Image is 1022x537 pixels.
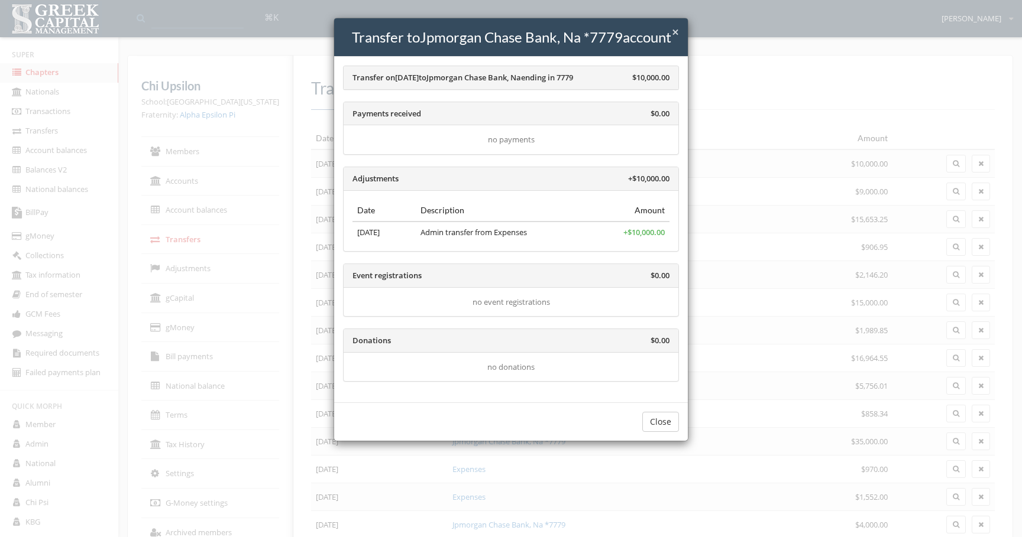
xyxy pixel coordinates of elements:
span: [DATE] [357,227,380,237]
div: no payments [352,134,670,145]
span: $0.00 [651,108,670,119]
div: Adjustments [344,167,678,191]
th: Amount [606,200,670,222]
h4: Transfer to Jpmorgan Chase Bank, Na *7779 account [352,27,679,47]
span: $0.00 [651,270,670,281]
th: Description [416,200,606,222]
span: × [672,24,679,40]
span: + $10,000.00 [628,173,670,184]
span: + $10,000.00 [623,227,665,237]
div: Payments received [344,102,678,126]
div: no event registrations [352,297,670,308]
div: Event registrations [344,264,678,288]
th: Date [352,200,416,222]
td: Admin transfer from Expenses [416,222,606,243]
button: Close [642,412,679,432]
div: no donations [352,362,670,373]
div: Transfer on to Jpmorgan Chase Bank, Na ending in 7779 [344,66,678,90]
span: [DATE] [395,72,419,83]
div: Donations [344,329,678,353]
span: $0.00 [651,335,670,346]
span: $10,000.00 [632,72,670,83]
